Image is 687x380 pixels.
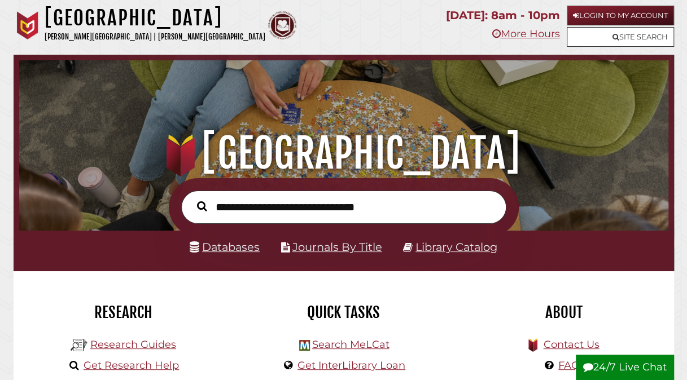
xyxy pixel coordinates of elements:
[292,240,382,254] a: Journals By Title
[445,6,559,25] p: [DATE]: 8am - 10pm
[45,6,265,30] h1: [GEOGRAPHIC_DATA]
[45,30,265,43] p: [PERSON_NAME][GEOGRAPHIC_DATA] | [PERSON_NAME][GEOGRAPHIC_DATA]
[14,11,42,39] img: Calvin University
[543,338,599,351] a: Contact Us
[297,359,405,372] a: Get InterLibrary Loan
[242,303,445,322] h2: Quick Tasks
[29,129,658,178] h1: [GEOGRAPHIC_DATA]
[84,359,179,372] a: Get Research Help
[558,359,585,372] a: FAQs
[299,340,310,351] img: Hekman Library Logo
[462,303,666,322] h2: About
[191,198,213,214] button: Search
[567,6,674,25] a: Login to My Account
[492,28,559,40] a: More Hours
[197,201,207,211] i: Search
[312,338,389,351] a: Search MeLCat
[22,303,225,322] h2: Research
[268,11,296,39] img: Calvin Theological Seminary
[90,338,176,351] a: Research Guides
[190,240,260,254] a: Databases
[71,337,87,354] img: Hekman Library Logo
[567,27,674,47] a: Site Search
[415,240,497,254] a: Library Catalog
